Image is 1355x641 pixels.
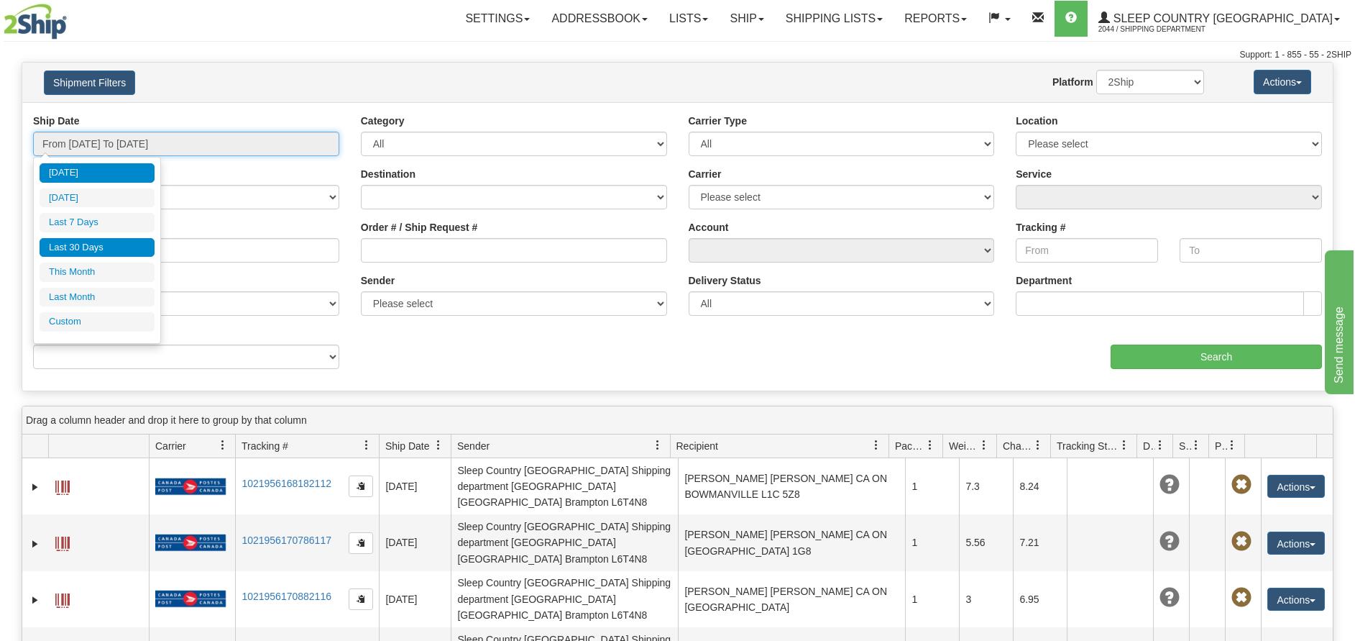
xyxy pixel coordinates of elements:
span: Pickup Not Assigned [1231,532,1251,552]
a: Label [55,474,70,497]
a: Tracking Status filter column settings [1112,433,1136,458]
a: Pickup Status filter column settings [1220,433,1244,458]
div: Support: 1 - 855 - 55 - 2SHIP [4,49,1351,61]
span: Unknown [1159,475,1180,495]
label: Ship Date [33,114,80,128]
span: Tracking Status [1057,439,1119,453]
li: Last 7 Days [40,213,155,232]
td: [DATE] [379,458,451,514]
td: [PERSON_NAME] [PERSON_NAME] CA ON [GEOGRAPHIC_DATA] [678,571,905,627]
button: Actions [1267,532,1325,555]
span: Tracking # [242,439,288,453]
a: Charge filter column settings [1026,433,1050,458]
a: Ship [719,1,774,37]
a: 1021956170882116 [242,591,331,602]
input: To [1180,238,1322,263]
span: Recipient [676,439,718,453]
a: Label [55,587,70,610]
label: Tracking # [1016,220,1065,235]
a: Settings [454,1,541,37]
span: Sender [457,439,490,453]
a: Packages filter column settings [918,433,942,458]
td: Sleep Country [GEOGRAPHIC_DATA] Shipping department [GEOGRAPHIC_DATA] [GEOGRAPHIC_DATA] Brampton ... [451,571,678,627]
div: grid grouping header [22,406,1333,435]
a: Expand [28,480,42,494]
img: logo2044.jpg [4,4,67,40]
button: Actions [1254,70,1311,94]
a: Expand [28,593,42,607]
td: 7.3 [959,458,1013,514]
td: Sleep Country [GEOGRAPHIC_DATA] Shipping department [GEOGRAPHIC_DATA] [GEOGRAPHIC_DATA] Brampton ... [451,514,678,570]
label: Order # / Ship Request # [361,220,478,235]
a: Recipient filter column settings [864,433,888,458]
button: Shipment Filters [44,71,135,95]
label: Location [1016,114,1057,128]
a: Tracking # filter column settings [354,433,379,458]
span: Packages [895,439,925,453]
td: 7.21 [1013,514,1067,570]
li: Last Month [40,288,155,307]
span: Unknown [1159,588,1180,608]
td: [PERSON_NAME] [PERSON_NAME] CA ON [GEOGRAPHIC_DATA] 1G8 [678,514,905,570]
li: [DATE] [40,163,155,183]
span: Sleep Country [GEOGRAPHIC_DATA] [1110,12,1333,24]
a: Shipping lists [775,1,894,37]
a: Shipment Issues filter column settings [1184,433,1208,458]
span: Delivery Status [1143,439,1155,453]
span: Carrier [155,439,186,453]
img: 20 - Canada Post [155,534,226,552]
label: Destination [361,167,415,181]
a: Carrier filter column settings [211,433,235,458]
button: Actions [1267,475,1325,498]
a: Sender filter column settings [646,433,670,458]
span: Unknown [1159,532,1180,552]
li: Last 30 Days [40,238,155,258]
td: 8.24 [1013,458,1067,514]
span: Pickup Not Assigned [1231,475,1251,495]
a: Delivery Status filter column settings [1148,433,1172,458]
input: From [1016,238,1158,263]
img: 20 - Canada Post [155,590,226,608]
label: Delivery Status [689,273,761,288]
a: Weight filter column settings [972,433,996,458]
iframe: chat widget [1322,247,1354,394]
td: [DATE] [379,514,451,570]
button: Actions [1267,588,1325,611]
a: Ship Date filter column settings [426,433,451,458]
span: Shipment Issues [1179,439,1191,453]
label: Department [1016,273,1072,288]
button: Copy to clipboard [349,476,373,497]
span: 2044 / Shipping department [1098,22,1206,37]
li: This Month [40,263,155,282]
a: Lists [658,1,719,37]
label: Service [1016,167,1052,181]
a: 1021956170786117 [242,535,331,546]
td: [DATE] [379,571,451,627]
td: [PERSON_NAME] [PERSON_NAME] CA ON BOWMANVILLE L1C 5Z8 [678,458,905,514]
span: Pickup Not Assigned [1231,588,1251,608]
img: 20 - Canada Post [155,478,226,496]
td: 1 [905,458,959,514]
a: Expand [28,537,42,551]
td: 6.95 [1013,571,1067,627]
td: Sleep Country [GEOGRAPHIC_DATA] Shipping department [GEOGRAPHIC_DATA] [GEOGRAPHIC_DATA] Brampton ... [451,458,678,514]
span: Ship Date [385,439,429,453]
td: 5.56 [959,514,1013,570]
label: Carrier [689,167,722,181]
a: Reports [894,1,978,37]
span: Weight [949,439,979,453]
a: Label [55,530,70,553]
span: Pickup Status [1215,439,1227,453]
td: 3 [959,571,1013,627]
a: Addressbook [541,1,658,37]
label: Platform [1052,75,1093,89]
span: Charge [1003,439,1033,453]
td: 1 [905,571,959,627]
li: Custom [40,312,155,332]
label: Category [361,114,405,128]
button: Copy to clipboard [349,532,373,554]
input: Search [1111,345,1322,369]
td: 1 [905,514,959,570]
label: Sender [361,273,395,288]
li: [DATE] [40,188,155,208]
